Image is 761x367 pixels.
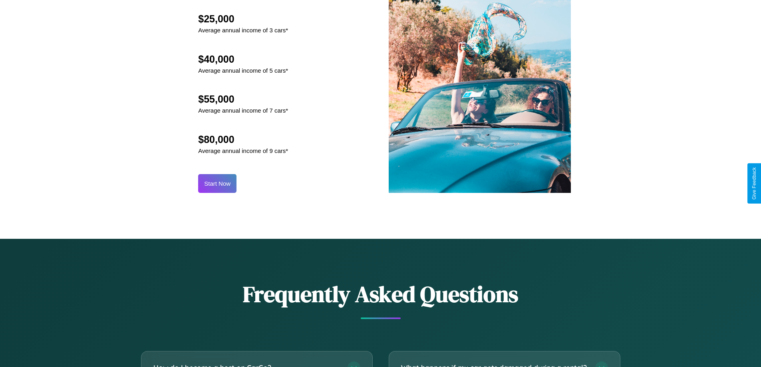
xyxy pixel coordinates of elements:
[198,105,288,116] p: Average annual income of 7 cars*
[198,93,288,105] h2: $55,000
[198,25,288,36] p: Average annual income of 3 cars*
[198,13,288,25] h2: $25,000
[198,145,288,156] p: Average annual income of 9 cars*
[198,174,236,193] button: Start Now
[198,65,288,76] p: Average annual income of 5 cars*
[198,54,288,65] h2: $40,000
[141,279,620,309] h2: Frequently Asked Questions
[751,167,757,200] div: Give Feedback
[198,134,288,145] h2: $80,000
